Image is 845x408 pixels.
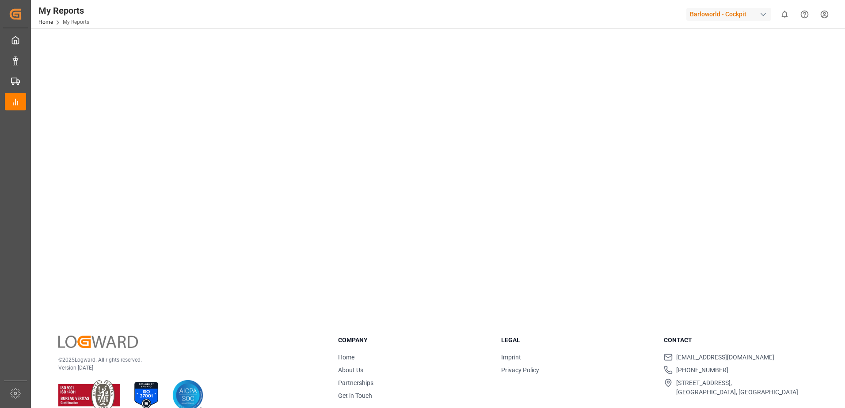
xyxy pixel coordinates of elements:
[38,4,89,17] div: My Reports
[338,354,354,361] a: Home
[686,6,775,23] button: Barloworld - Cockpit
[38,19,53,25] a: Home
[58,336,138,348] img: Logward Logo
[338,336,490,345] h3: Company
[501,336,653,345] h3: Legal
[501,354,521,361] a: Imprint
[338,392,372,399] a: Get in Touch
[338,379,373,386] a: Partnerships
[338,366,363,374] a: About Us
[795,4,815,24] button: Help Center
[501,366,539,374] a: Privacy Policy
[676,353,774,362] span: [EMAIL_ADDRESS][DOMAIN_NAME]
[664,336,816,345] h3: Contact
[58,356,316,364] p: © 2025 Logward. All rights reserved.
[58,364,316,372] p: Version [DATE]
[676,366,728,375] span: [PHONE_NUMBER]
[775,4,795,24] button: show 0 new notifications
[676,378,798,397] span: [STREET_ADDRESS], [GEOGRAPHIC_DATA], [GEOGRAPHIC_DATA]
[686,8,771,21] div: Barloworld - Cockpit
